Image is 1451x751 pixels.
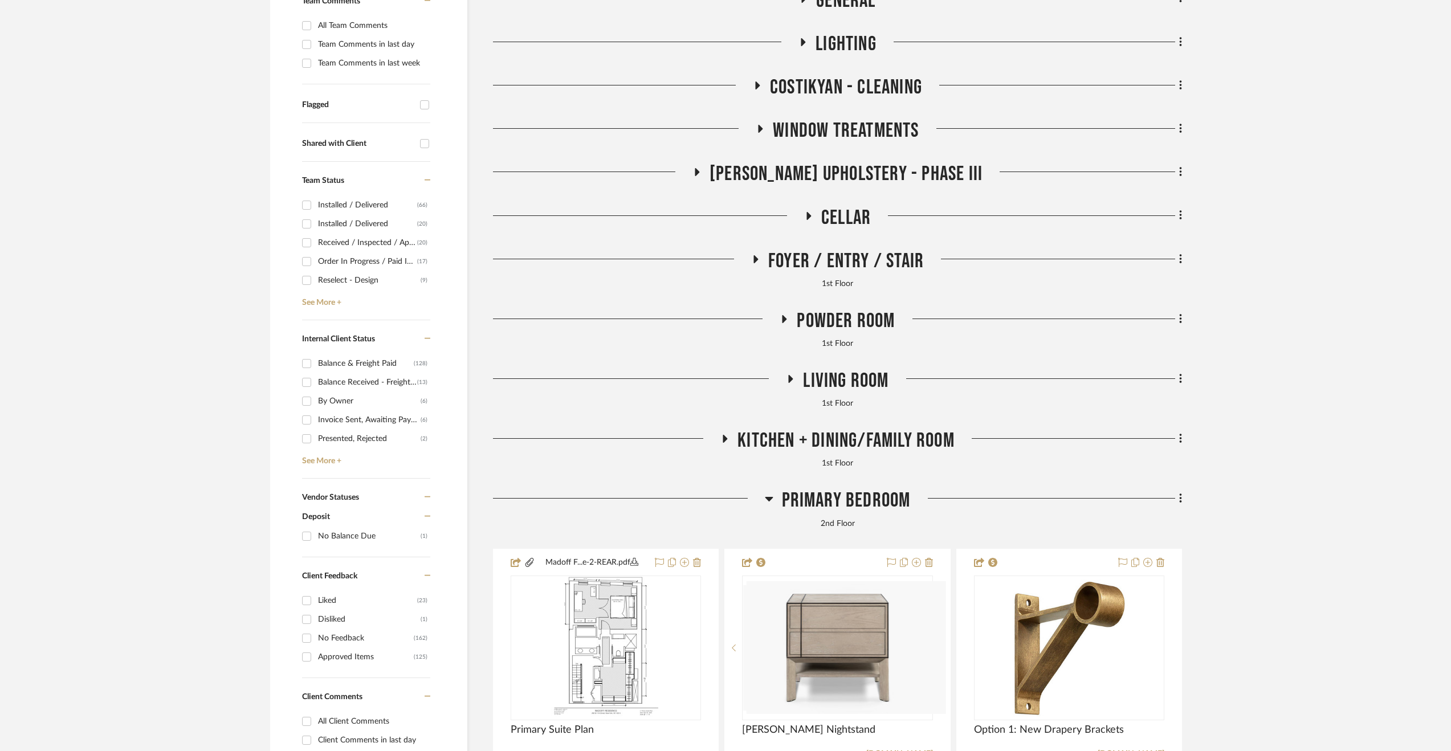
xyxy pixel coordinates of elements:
div: Installed / Delivered [318,196,417,214]
span: Client Comments [302,693,362,701]
div: (20) [417,234,427,252]
div: Order In Progress / Paid In Full w/ Freight, No Balance due [318,252,417,271]
div: (6) [421,411,427,429]
img: Option 1: New Drapery Brackets [1010,577,1128,719]
a: See More + [299,448,430,466]
div: (23) [417,591,427,610]
div: Approved Items [318,648,414,666]
div: (6) [421,392,427,410]
span: Vendor Statuses [302,493,359,501]
div: Shared with Client [302,139,414,149]
span: Living Room [803,369,888,393]
span: Window Treatments [773,119,919,143]
a: See More + [299,289,430,308]
span: [PERSON_NAME] Nightstand [742,724,875,736]
div: Team Comments in last day [318,35,427,54]
div: Flagged [302,100,414,110]
div: No Feedback [318,629,414,647]
span: Foyer / Entry / Stair [768,249,924,274]
div: (2) [421,430,427,448]
div: 1st Floor [493,458,1182,470]
div: Team Comments in last week [318,54,427,72]
span: Deposit [302,513,330,521]
span: Internal Client Status [302,335,375,343]
div: 1st Floor [493,338,1182,350]
div: (162) [414,629,427,647]
div: (9) [421,271,427,289]
img: Primary Suite Plan [551,577,661,719]
span: Kitchen + Dining/Family Room [737,428,955,453]
div: (17) [417,252,427,271]
div: Reselect - Design [318,271,421,289]
span: Option 1: New Drapery Brackets [974,724,1124,736]
div: 2nd Floor [493,518,1182,530]
div: Installed / Delivered [318,215,417,233]
div: Balance & Freight Paid [318,354,414,373]
div: Client Comments in last day [318,731,427,749]
button: Madoff F...e-2-REAR.pdf [535,556,648,570]
div: Liked [318,591,417,610]
span: Primary Bedroom [782,488,911,513]
div: By Owner [318,392,421,410]
span: Cellar [821,206,871,230]
div: (20) [417,215,427,233]
div: Balance Received - Freight Due [318,373,417,391]
span: Lighting [816,32,877,56]
span: [PERSON_NAME] Upholstery - Phase III [710,162,983,186]
div: No Balance Due [318,527,421,545]
div: 1st Floor [493,278,1182,291]
div: Presented, Rejected [318,430,421,448]
div: (1) [421,610,427,628]
div: Invoice Sent, Awaiting Payment [318,411,421,429]
span: Primary Suite Plan [511,724,594,736]
span: Team Status [302,177,344,185]
div: Received / Inspected / Approved [318,234,417,252]
div: Disliked [318,610,421,628]
div: (125) [414,648,427,666]
div: 1st Floor [493,398,1182,410]
div: All Client Comments [318,712,427,730]
div: (66) [417,196,427,214]
img: Burke Nightstand [743,585,931,711]
span: Powder Room [797,309,895,333]
div: (128) [414,354,427,373]
div: All Team Comments [318,17,427,35]
span: Costikyan - Cleaning [770,75,922,100]
div: (1) [421,527,427,545]
span: Client Feedback [302,572,357,580]
div: (13) [417,373,427,391]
